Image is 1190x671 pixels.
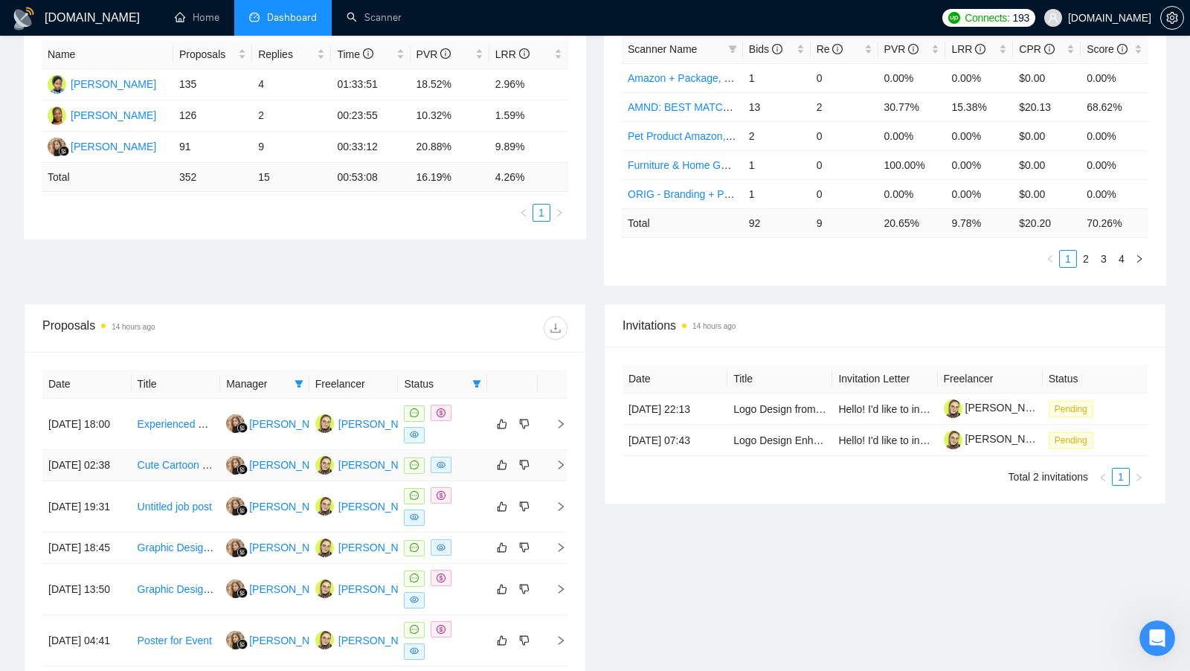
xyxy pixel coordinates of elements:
[249,581,335,597] div: [PERSON_NAME]
[48,140,156,152] a: KY[PERSON_NAME]
[249,457,335,473] div: [PERSON_NAME]
[249,539,335,556] div: [PERSON_NAME]
[42,40,173,69] th: Name
[519,48,530,59] span: info-circle
[555,208,564,217] span: right
[1013,92,1081,121] td: $20.13
[226,456,245,475] img: KY
[315,631,334,649] img: AS
[315,414,334,433] img: AS
[743,121,811,150] td: 2
[220,370,309,399] th: Manager
[258,46,314,62] span: Replies
[1161,12,1183,24] span: setting
[338,457,424,473] div: [PERSON_NAME]
[132,615,221,667] td: Poster for Event
[811,63,878,92] td: 0
[489,69,568,100] td: 2.96%
[743,208,811,237] td: 92
[437,543,446,552] span: eye
[497,542,507,553] span: like
[965,10,1009,26] span: Connects:
[945,179,1013,208] td: 0.00%
[42,615,132,667] td: [DATE] 04:41
[315,497,334,516] img: AS
[469,373,484,395] span: filter
[237,639,248,649] img: gigradar-bm.png
[944,433,1051,445] a: [PERSON_NAME]
[945,92,1013,121] td: 15.38%
[138,418,431,430] a: Experienced Graphic Designer for Tradeshow Marketing Assets
[173,100,252,132] td: 126
[733,403,898,415] a: Logo Design from Reference Image
[743,179,811,208] td: 1
[533,205,550,221] a: 1
[48,75,66,94] img: AO
[743,92,811,121] td: 13
[1059,250,1077,268] li: 1
[315,500,424,512] a: AS[PERSON_NAME]
[544,501,566,512] span: right
[1013,63,1081,92] td: $0.00
[411,100,489,132] td: 10.32%
[727,425,832,456] td: Logo Design Enhancement Needed
[1041,250,1059,268] button: left
[1043,365,1148,394] th: Status
[1013,121,1081,150] td: $0.00
[71,107,156,123] div: [PERSON_NAME]
[948,12,960,24] img: upwork-logo.png
[138,583,565,595] a: Graphic Designer / Illustrator Needed for Brand Story Artwork on Main Entrance Glass Doors
[493,456,511,474] button: like
[315,539,334,557] img: AS
[252,163,331,192] td: 15
[497,583,507,595] span: like
[944,402,1051,414] a: [PERSON_NAME]
[410,574,419,582] span: message
[112,323,155,331] time: 14 hours ago
[544,584,566,594] span: right
[132,481,221,533] td: Untitled job post
[315,634,424,646] a: AS[PERSON_NAME]
[489,163,568,192] td: 4.26 %
[331,163,410,192] td: 00:53:08
[42,533,132,564] td: [DATE] 18:45
[544,542,566,553] span: right
[1160,6,1184,30] button: setting
[1078,251,1094,267] a: 2
[1113,469,1129,485] a: 1
[226,579,245,598] img: KY
[878,208,946,237] td: 20.65 %
[772,44,782,54] span: info-circle
[544,316,567,340] button: download
[495,48,530,60] span: LRR
[226,631,245,649] img: KY
[252,100,331,132] td: 2
[733,434,898,446] a: Logo Design Enhancement Needed
[237,547,248,557] img: gigradar-bm.png
[331,132,410,163] td: 00:33:12
[1081,150,1148,179] td: 0.00%
[493,415,511,433] button: like
[728,45,737,54] span: filter
[315,541,424,553] a: AS[PERSON_NAME]
[497,418,507,430] span: like
[249,416,335,432] div: [PERSON_NAME]
[252,132,331,163] td: 9
[252,40,331,69] th: Replies
[519,501,530,513] span: dislike
[132,399,221,450] td: Experienced Graphic Designer for Tradeshow Marketing Assets
[42,316,305,340] div: Proposals
[226,417,335,429] a: KY[PERSON_NAME]
[437,574,446,582] span: dollar
[623,394,727,425] td: [DATE] 22:13
[725,38,740,60] span: filter
[489,100,568,132] td: 1.59%
[628,130,881,142] a: Pet Product Amazon, Short prompt, >35$/h, no agency
[519,208,528,217] span: left
[338,581,424,597] div: [PERSON_NAME]
[1130,468,1148,486] button: right
[410,460,419,469] span: message
[138,459,332,471] a: Cute Cartoon Mascot Design for Business
[628,43,697,55] span: Scanner Name
[252,69,331,100] td: 4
